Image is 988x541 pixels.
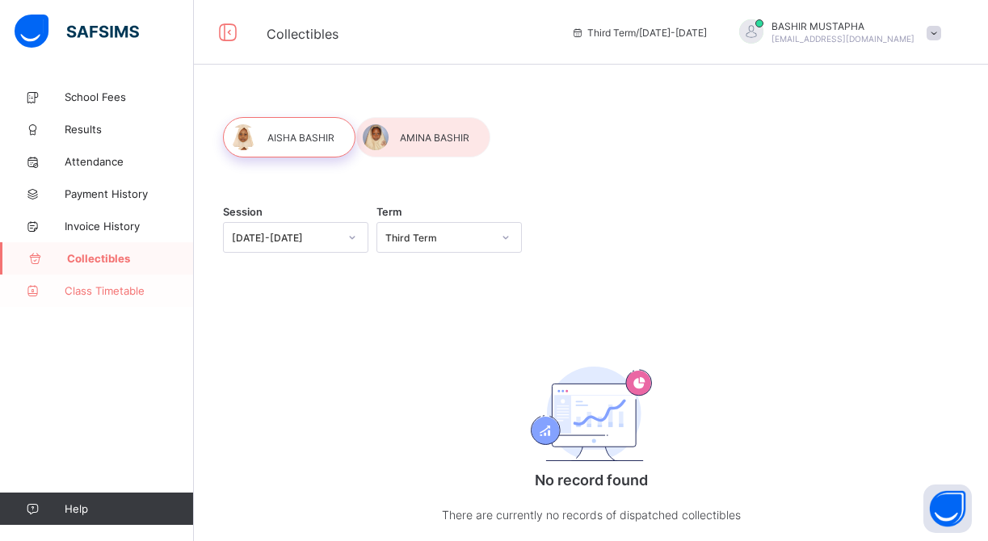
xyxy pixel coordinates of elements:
span: Results [65,123,194,136]
img: academics.830fd61bc8807c8ddf7a6434d507d981.svg [531,367,652,461]
span: session/term information [571,27,707,39]
span: Payment History [65,187,194,200]
span: Class Timetable [65,284,194,297]
span: BASHIR MUSTAPHA [771,20,914,32]
span: Help [65,502,193,515]
div: [DATE]-[DATE] [232,232,338,244]
span: Attendance [65,155,194,168]
span: Invoice History [65,220,194,233]
span: Collectibles [67,252,194,265]
span: Session [223,206,263,218]
p: There are currently no records of dispatched collectibles [430,505,753,525]
span: [EMAIL_ADDRESS][DOMAIN_NAME] [771,34,914,44]
div: Third Term [385,232,492,244]
p: No record found [430,472,753,489]
button: Open asap [923,484,972,533]
span: Collectibles [267,26,338,42]
span: School Fees [65,90,194,103]
span: Term [376,206,402,218]
div: BASHIRMUSTAPHA [723,19,949,46]
img: safsims [15,15,139,48]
